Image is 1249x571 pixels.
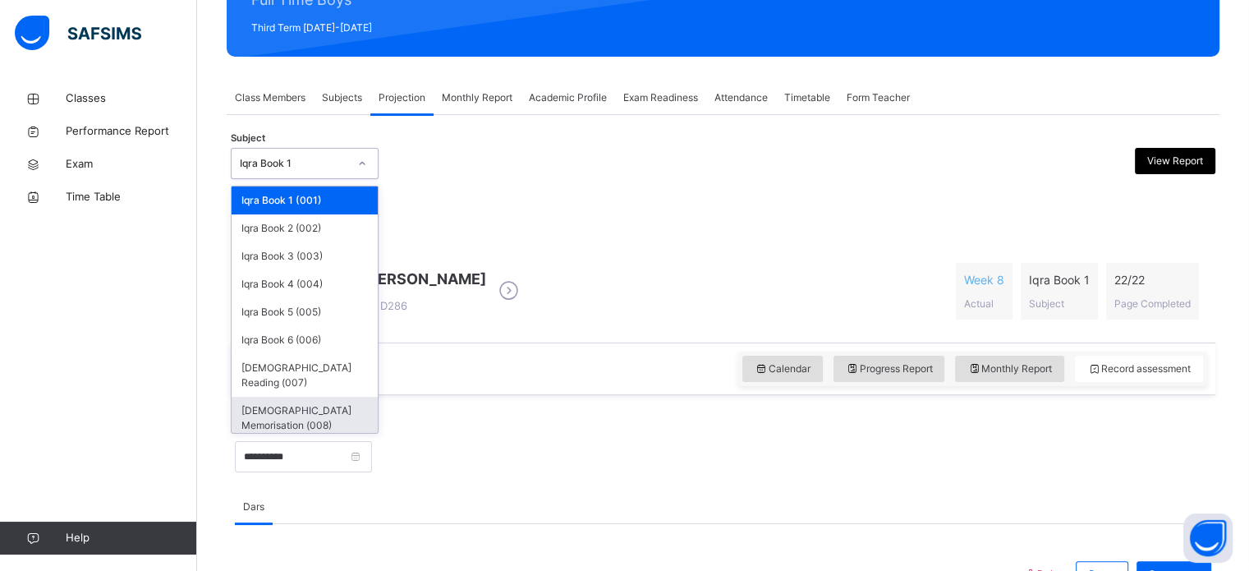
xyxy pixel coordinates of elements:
div: Iqra Book 1 [240,156,348,171]
span: Calendar [755,361,810,376]
div: Iqra Book 3 (003) [232,242,378,270]
span: Attendance [714,90,768,105]
span: Performance Report [66,123,197,140]
span: Monthly Report [442,90,512,105]
span: Projection [379,90,425,105]
div: Iqra Book 2 (002) [232,214,378,242]
span: View Report [1147,154,1203,168]
span: Form Teacher [847,90,910,105]
div: [DEMOGRAPHIC_DATA] Memorisation (008) [232,397,378,440]
span: Record assessment [1087,361,1191,376]
img: safsims [15,16,141,50]
span: Exam [66,156,197,173]
span: D286 [362,299,407,312]
span: Subject [1029,297,1064,310]
div: Iqra Book 1 (001) [232,186,378,214]
span: Class Members [235,90,305,105]
span: Week 8 [964,271,1004,288]
span: Help [66,530,196,546]
span: [PERSON_NAME] [362,268,486,290]
span: 22 / 22 [1114,271,1191,288]
span: Monthly Report [967,361,1052,376]
span: Dars [243,500,264,514]
span: Subjects [322,90,362,105]
div: Iqra Book 5 (005) [232,298,378,326]
span: Page Completed [1114,297,1191,310]
span: Exam Readiness [623,90,698,105]
span: Iqra Book 1 [1029,271,1090,288]
span: Subject [231,131,265,145]
div: [DEMOGRAPHIC_DATA] Reading (007) [232,354,378,397]
div: Iqra Book 4 (004) [232,270,378,298]
span: Timetable [784,90,830,105]
span: Actual [964,297,994,310]
span: Classes [66,90,197,107]
span: Academic Profile [529,90,607,105]
span: Progress Report [846,361,933,376]
span: Time Table [66,189,197,205]
button: Open asap [1183,513,1233,563]
div: Iqra Book 6 (006) [232,326,378,354]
